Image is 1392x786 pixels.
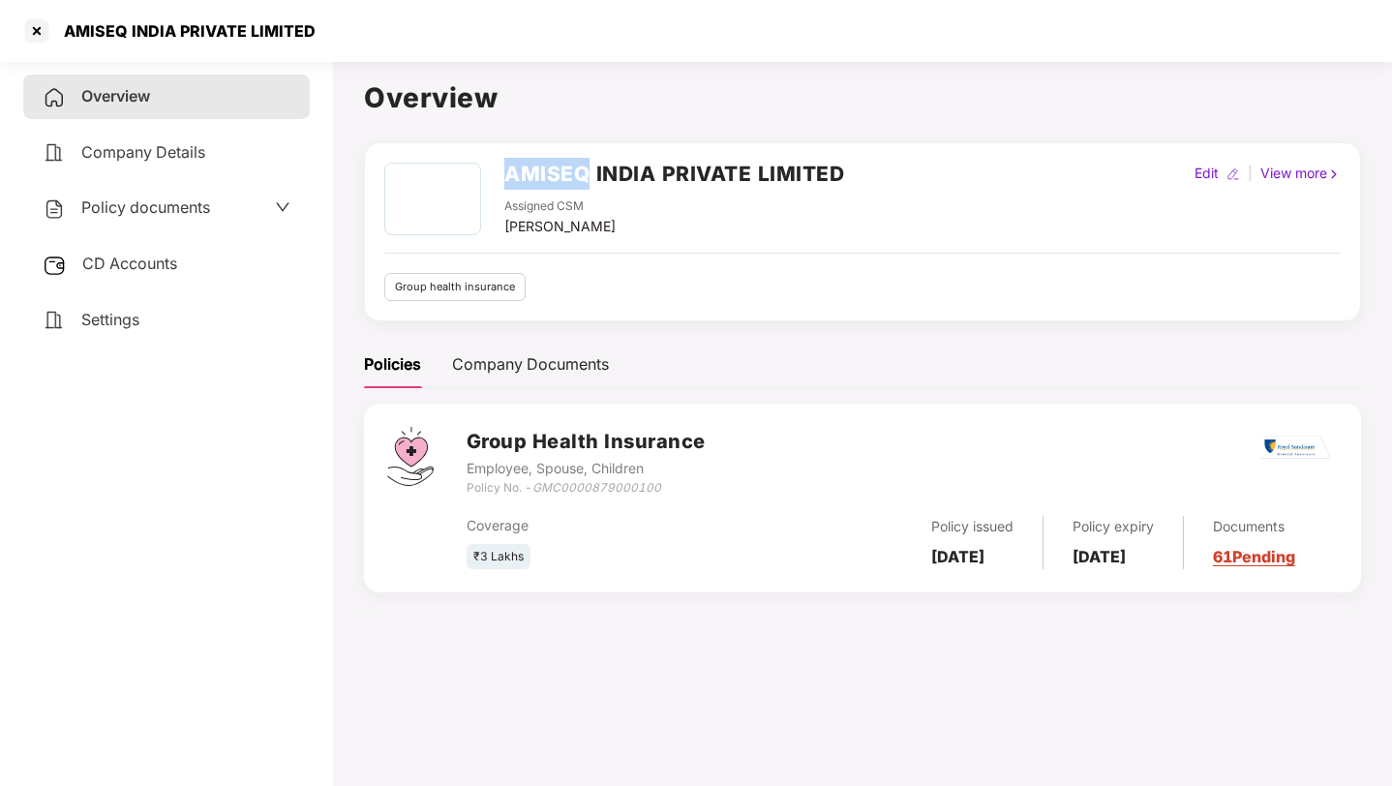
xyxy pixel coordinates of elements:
[43,86,66,109] img: svg+xml;base64,PHN2ZyB4bWxucz0iaHR0cDovL3d3dy53My5vcmcvMjAwMC9zdmciIHdpZHRoPSIyNCIgaGVpZ2h0PSIyNC...
[81,310,139,329] span: Settings
[81,142,205,162] span: Company Details
[467,515,757,536] div: Coverage
[275,199,290,215] span: down
[43,197,66,221] img: svg+xml;base64,PHN2ZyB4bWxucz0iaHR0cDovL3d3dy53My5vcmcvMjAwMC9zdmciIHdpZHRoPSIyNCIgaGVpZ2h0PSIyNC...
[364,352,421,377] div: Policies
[1226,167,1240,181] img: editIcon
[387,427,434,486] img: svg+xml;base64,PHN2ZyB4bWxucz0iaHR0cDovL3d3dy53My5vcmcvMjAwMC9zdmciIHdpZHRoPSI0Ny43MTQiIGhlaWdodD...
[82,254,177,273] span: CD Accounts
[467,479,706,498] div: Policy No. -
[1213,516,1295,537] div: Documents
[384,273,526,301] div: Group health insurance
[1256,163,1345,184] div: View more
[1073,547,1126,566] b: [DATE]
[364,76,1361,119] h1: Overview
[467,458,706,479] div: Employee, Spouse, Children
[931,516,1014,537] div: Policy issued
[1191,163,1223,184] div: Edit
[43,141,66,165] img: svg+xml;base64,PHN2ZyB4bWxucz0iaHR0cDovL3d3dy53My5vcmcvMjAwMC9zdmciIHdpZHRoPSIyNCIgaGVpZ2h0PSIyNC...
[52,21,316,41] div: AMISEQ INDIA PRIVATE LIMITED
[1261,436,1331,460] img: rsi.png
[1244,163,1256,184] div: |
[532,480,661,495] i: GMC0000879000100
[1073,516,1154,537] div: Policy expiry
[452,352,609,377] div: Company Documents
[43,309,66,332] img: svg+xml;base64,PHN2ZyB4bWxucz0iaHR0cDovL3d3dy53My5vcmcvMjAwMC9zdmciIHdpZHRoPSIyNCIgaGVpZ2h0PSIyNC...
[1327,167,1341,181] img: rightIcon
[467,544,530,570] div: ₹3 Lakhs
[504,197,616,216] div: Assigned CSM
[931,547,984,566] b: [DATE]
[504,158,844,190] h2: AMISEQ INDIA PRIVATE LIMITED
[1213,547,1295,566] a: 61 Pending
[504,216,616,237] div: [PERSON_NAME]
[81,86,150,106] span: Overview
[43,254,67,277] img: svg+xml;base64,PHN2ZyB3aWR0aD0iMjUiIGhlaWdodD0iMjQiIHZpZXdCb3g9IjAgMCAyNSAyNCIgZmlsbD0ibm9uZSIgeG...
[467,427,706,457] h3: Group Health Insurance
[81,197,210,217] span: Policy documents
